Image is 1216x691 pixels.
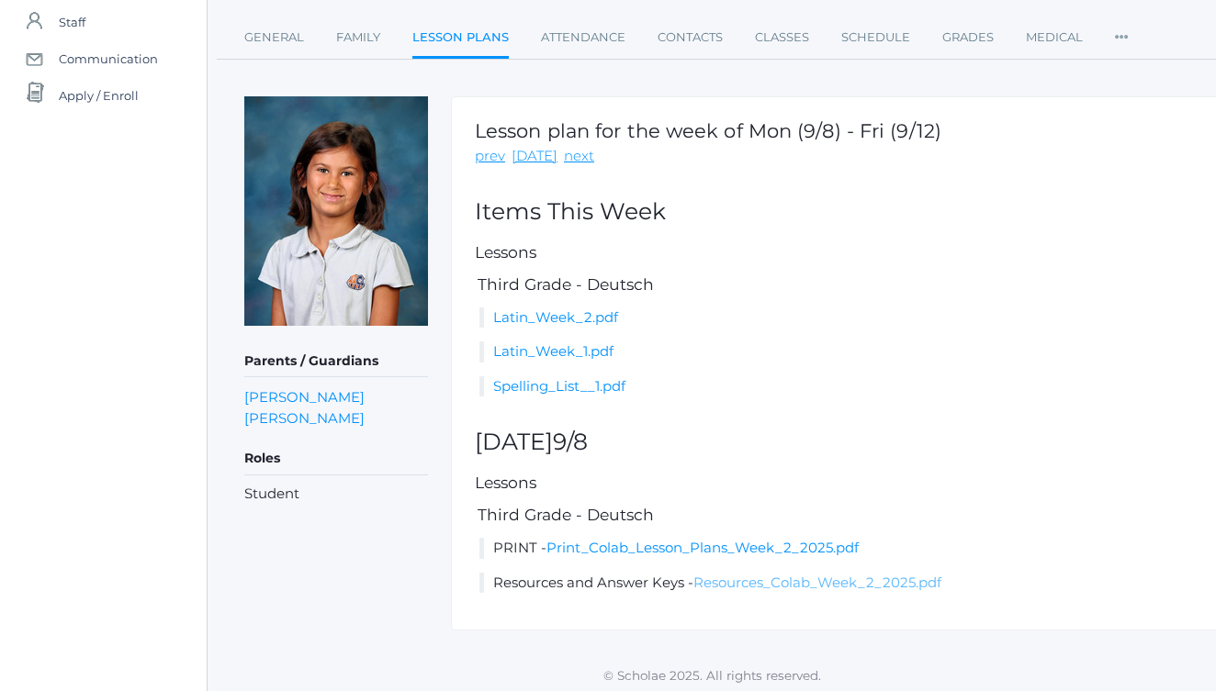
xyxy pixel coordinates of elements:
span: Communication [59,40,158,77]
img: Adella Ewing [244,96,428,326]
h1: Lesson plan for the week of Mon (9/8) - Fri (9/12) [475,120,941,141]
span: Apply / Enroll [59,77,139,114]
span: Staff [59,4,85,40]
span: 9/8 [553,428,588,455]
a: Medical [1026,19,1083,56]
a: Contacts [658,19,723,56]
a: [PERSON_NAME] [244,386,365,407]
a: Latin_Week_1.pdf [493,342,614,360]
a: Latin_Week_2.pdf [493,308,618,326]
a: [DATE] [512,146,557,167]
p: © Scholae 2025. All rights reserved. [208,666,1216,685]
li: Student [244,484,428,505]
a: Attendance [541,19,625,56]
a: Spelling_List__1.pdf [493,377,625,395]
a: General [244,19,304,56]
h5: Roles [244,443,428,474]
a: Classes [755,19,809,56]
a: prev [475,146,505,167]
a: Print_Colab_Lesson_Plans_Week_2_2025.pdf [546,539,859,556]
a: Lesson Plans [412,19,509,59]
a: next [564,146,594,167]
a: [PERSON_NAME] [244,407,365,429]
h5: Parents / Guardians [244,346,428,377]
a: Schedule [841,19,910,56]
a: Family [336,19,380,56]
a: Resources_Colab_Week_2_2025.pdf [693,574,941,591]
a: Grades [942,19,994,56]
